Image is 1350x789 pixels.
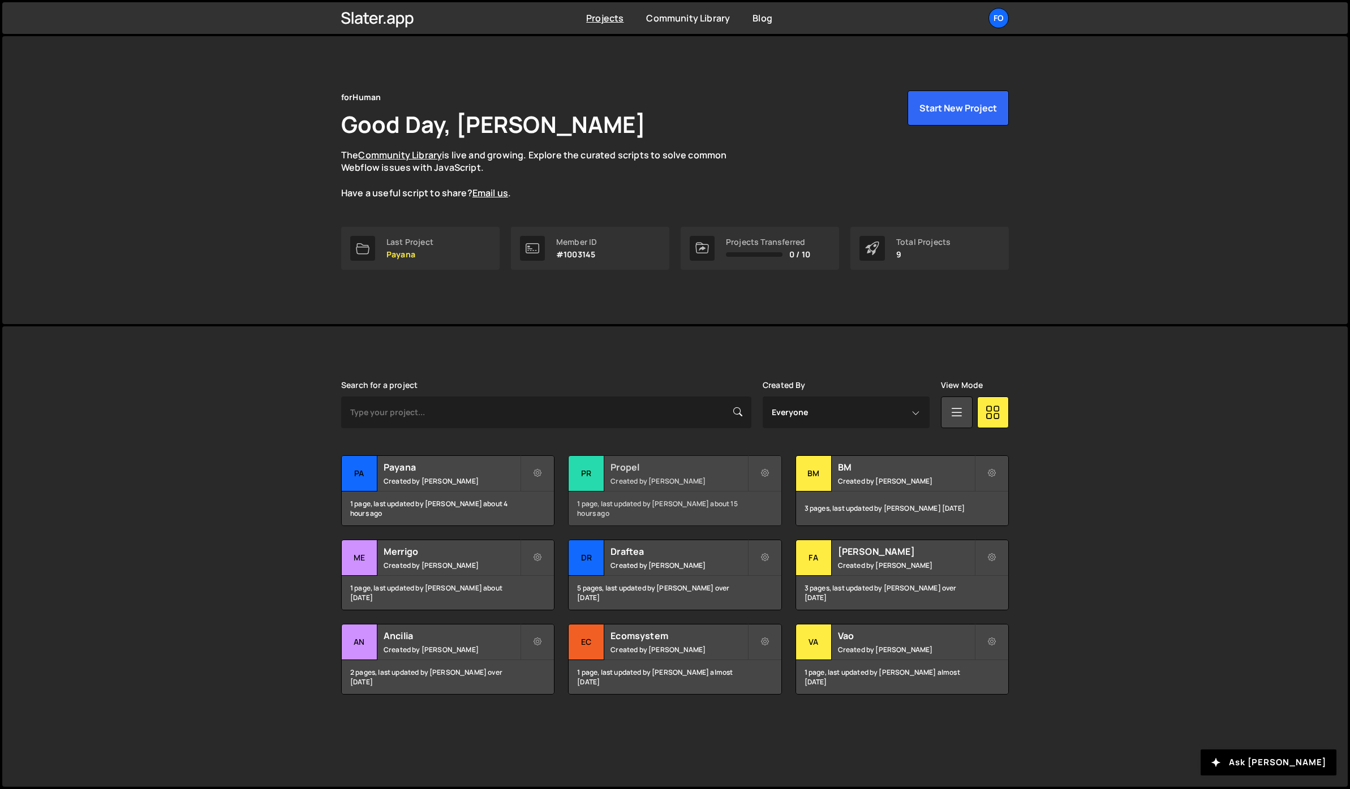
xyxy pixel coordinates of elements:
h2: [PERSON_NAME] [838,545,974,558]
div: 1 page, last updated by [PERSON_NAME] almost [DATE] [569,660,781,694]
a: Projects [586,12,624,24]
a: Va Vao Created by [PERSON_NAME] 1 page, last updated by [PERSON_NAME] almost [DATE] [796,624,1009,695]
h2: Vao [838,630,974,642]
div: 3 pages, last updated by [PERSON_NAME] over [DATE] [796,576,1008,610]
div: Ec [569,624,604,660]
h1: Good Day, [PERSON_NAME] [341,109,646,140]
a: Me Merrigo Created by [PERSON_NAME] 1 page, last updated by [PERSON_NAME] about [DATE] [341,540,554,610]
div: 1 page, last updated by [PERSON_NAME] about [DATE] [342,576,554,610]
div: An [342,624,377,660]
a: Ec Ecomsystem Created by [PERSON_NAME] 1 page, last updated by [PERSON_NAME] almost [DATE] [568,624,781,695]
a: Community Library [358,149,442,161]
small: Created by [PERSON_NAME] [610,476,747,486]
small: Created by [PERSON_NAME] [838,645,974,654]
a: Email us [472,187,508,199]
a: Community Library [646,12,730,24]
div: Pa [342,456,377,491]
div: Fa [796,540,832,576]
div: Member ID [556,238,597,247]
p: Payana [386,250,433,259]
h2: Ancilia [384,630,520,642]
label: Created By [763,381,806,390]
a: BM BM Created by [PERSON_NAME] 3 pages, last updated by [PERSON_NAME] [DATE] [796,455,1009,526]
div: Pr [569,456,604,491]
h2: Ecomsystem [610,630,747,642]
small: Created by [PERSON_NAME] [384,476,520,486]
small: Created by [PERSON_NAME] [384,645,520,654]
a: Fa [PERSON_NAME] Created by [PERSON_NAME] 3 pages, last updated by [PERSON_NAME] over [DATE] [796,540,1009,610]
div: 3 pages, last updated by [PERSON_NAME] [DATE] [796,491,1008,525]
a: Blog [753,12,772,24]
a: Pr Propel Created by [PERSON_NAME] 1 page, last updated by [PERSON_NAME] about 15 hours ago [568,455,781,526]
small: Created by [PERSON_NAME] [610,561,747,570]
small: Created by [PERSON_NAME] [838,561,974,570]
a: fo [988,8,1009,28]
span: 0 / 10 [789,250,810,259]
div: 1 page, last updated by [PERSON_NAME] almost [DATE] [796,660,1008,694]
h2: Draftea [610,545,747,558]
label: Search for a project [341,381,418,390]
div: 2 pages, last updated by [PERSON_NAME] over [DATE] [342,660,554,694]
small: Created by [PERSON_NAME] [838,476,974,486]
small: Created by [PERSON_NAME] [610,645,747,654]
a: An Ancilia Created by [PERSON_NAME] 2 pages, last updated by [PERSON_NAME] over [DATE] [341,624,554,695]
a: Dr Draftea Created by [PERSON_NAME] 5 pages, last updated by [PERSON_NAME] over [DATE] [568,540,781,610]
h2: Propel [610,461,747,473]
a: Last Project Payana [341,227,500,270]
p: 9 [896,250,951,259]
div: Projects Transferred [726,238,810,247]
h2: Payana [384,461,520,473]
h2: BM [838,461,974,473]
small: Created by [PERSON_NAME] [384,561,520,570]
div: 1 page, last updated by [PERSON_NAME] about 4 hours ago [342,491,554,525]
div: Me [342,540,377,576]
div: BM [796,456,832,491]
label: View Mode [941,381,983,390]
a: Pa Payana Created by [PERSON_NAME] 1 page, last updated by [PERSON_NAME] about 4 hours ago [341,455,554,526]
div: Last Project [386,238,433,247]
p: #1003145 [556,250,597,259]
div: 1 page, last updated by [PERSON_NAME] about 15 hours ago [569,491,781,525]
button: Start New Project [908,90,1009,126]
h2: Merrigo [384,545,520,558]
input: Type your project... [341,396,751,428]
div: Va [796,624,832,660]
div: Dr [569,540,604,576]
div: forHuman [341,90,381,104]
p: The is live and growing. Explore the curated scripts to solve common Webflow issues with JavaScri... [341,149,749,200]
div: 5 pages, last updated by [PERSON_NAME] over [DATE] [569,576,781,610]
div: Total Projects [896,238,951,247]
button: Ask [PERSON_NAME] [1201,749,1336,775]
